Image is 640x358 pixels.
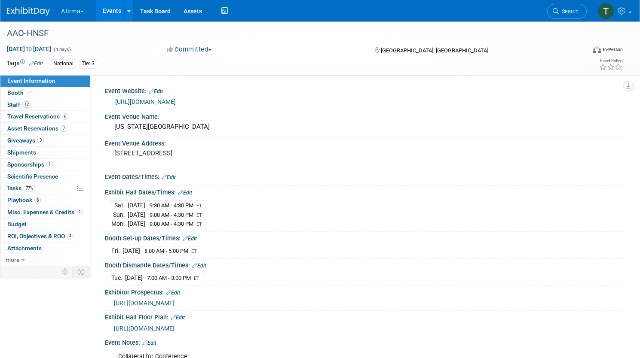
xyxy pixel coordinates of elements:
[115,98,176,105] a: [URL][DOMAIN_NAME]
[178,190,192,196] a: Edit
[128,219,145,228] td: [DATE]
[7,161,53,168] span: Sponsorships
[547,4,587,19] a: Search
[105,110,623,121] div: Event Venue Name:
[7,7,50,16] img: ExhibitDay
[53,47,71,52] span: (4 days)
[149,88,163,94] a: Edit
[0,243,90,254] a: Attachments
[111,219,128,228] td: Mon.
[0,159,90,170] a: Sponsorships1
[0,231,90,242] a: ROI, Objectives & ROO4
[51,59,76,68] div: National
[381,47,488,54] span: [GEOGRAPHIC_DATA], [GEOGRAPHIC_DATA]
[0,99,90,111] a: Staff12
[0,111,90,122] a: Travel Reservations6
[6,59,43,69] td: Tags
[0,147,90,158] a: Shipments
[7,197,41,203] span: Playbook
[25,46,33,52] span: to
[147,275,191,281] span: 7:00 AM - 3:00 PM
[105,286,623,297] div: Exhibitor Prospectus:
[105,311,623,322] div: Exhibit Hall Floor Plan:
[0,218,90,230] a: Budget
[61,125,67,132] span: 7
[0,123,90,134] a: Asset Reservations7
[105,259,623,270] div: Booth Dismantle Dates/Times:
[77,209,83,215] span: 1
[4,26,570,41] div: AAO-HNSF
[62,113,68,120] span: 6
[7,221,27,228] span: Budget
[593,46,601,53] img: Format-Inperson.png
[196,212,202,218] span: ET
[125,273,143,282] td: [DATE]
[105,186,623,197] div: Exhibit Hall Dates/Times:
[79,59,97,68] div: Tier 3
[6,45,52,53] span: [DATE] [DATE]
[0,194,90,206] a: Playbook8
[105,137,623,148] div: Event Venue Address:
[0,135,90,146] a: Giveaways3
[0,75,90,87] a: Event Information
[142,340,156,346] a: Edit
[111,200,128,210] td: Sat.
[150,221,193,227] span: 9:00 AM - 4:30 PM
[7,77,55,84] span: Event Information
[0,171,90,182] a: Scientific Presence
[144,248,188,254] span: 8:00 AM - 5:00 PM
[58,266,73,277] td: Personalize Event Tab Strip
[34,197,41,203] span: 8
[105,85,623,96] div: Event Website:
[7,137,44,144] span: Giveaways
[603,46,623,53] div: In-Person
[73,266,90,277] td: Toggle Event Tabs
[7,89,34,96] span: Booth
[164,45,215,54] button: Committed
[0,254,90,266] a: more
[128,210,145,219] td: [DATE]
[7,149,36,156] span: Shipments
[162,174,176,180] a: Edit
[67,233,73,239] span: 4
[7,233,73,240] span: ROI, Objectives & ROO
[599,59,622,63] div: Event Rating
[171,315,185,321] a: Edit
[6,185,35,191] span: Tasks
[7,173,58,180] span: Scientific Presence
[183,236,197,242] a: Edit
[196,203,202,209] span: ET
[191,249,197,254] span: ET
[105,170,623,182] div: Event Dates/Times:
[166,290,180,296] a: Edit
[150,202,193,209] span: 9:30 AM - 4:30 PM
[7,245,42,252] span: Attachments
[111,246,122,255] td: Fri.
[114,300,175,306] a: [URL][DOMAIN_NAME]
[7,125,67,132] span: Asset Reservations
[7,113,68,120] span: Travel Reservations
[531,45,623,58] div: Event Format
[598,3,614,19] img: Taylor Sebesta
[24,185,35,191] span: 77%
[114,325,175,332] a: [URL][DOMAIN_NAME]
[105,336,623,347] div: Event Notes:
[0,87,90,99] a: Booth
[29,61,43,67] a: Edit
[0,206,90,218] a: Misc. Expenses & Credits1
[7,209,83,215] span: Misc. Expenses & Credits
[7,101,31,108] span: Staff
[194,276,199,281] span: ET
[0,182,90,194] a: Tasks77%
[128,200,145,210] td: [DATE]
[196,221,202,227] span: ET
[559,8,579,15] span: Search
[37,137,44,143] span: 3
[150,212,193,218] span: 9:00 AM - 4:30 PM
[111,120,616,133] div: [US_STATE][GEOGRAPHIC_DATA]
[46,161,53,167] span: 1
[28,90,32,95] i: Booth reservation complete
[111,210,128,219] td: Sun.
